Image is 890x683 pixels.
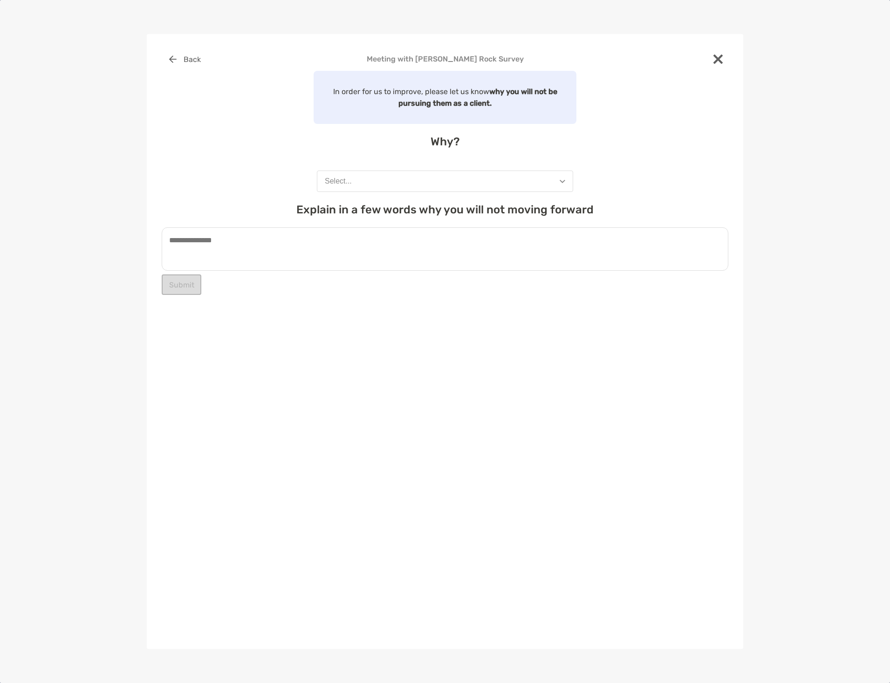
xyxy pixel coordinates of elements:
[317,171,573,192] button: Select...
[319,86,571,109] p: In order for us to improve, please let us know
[713,55,723,64] img: close modal
[325,177,352,185] div: Select...
[162,49,208,69] button: Back
[162,135,728,148] h4: Why?
[162,55,728,63] h4: Meeting with [PERSON_NAME] Rock Survey
[560,180,565,183] img: Open dropdown arrow
[162,203,728,216] h4: Explain in a few words why you will not moving forward
[169,55,177,63] img: button icon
